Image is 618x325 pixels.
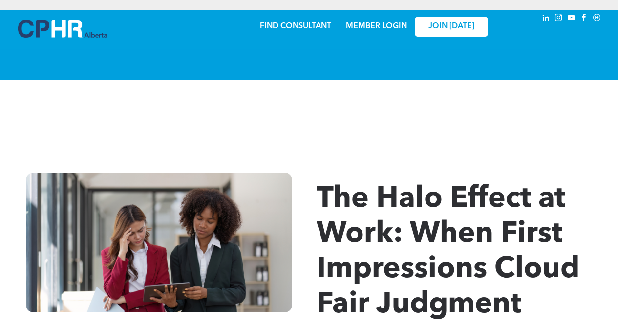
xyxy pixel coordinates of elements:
[346,22,407,30] a: MEMBER LOGIN
[566,12,577,25] a: youtube
[554,12,564,25] a: instagram
[18,20,107,38] img: A blue and white logo for cp alberta
[541,12,552,25] a: linkedin
[415,17,488,37] a: JOIN [DATE]
[592,12,602,25] a: Social network
[260,22,331,30] a: FIND CONSULTANT
[428,22,474,31] span: JOIN [DATE]
[579,12,590,25] a: facebook
[317,185,579,320] span: The Halo Effect at Work: When First Impressions Cloud Fair Judgment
